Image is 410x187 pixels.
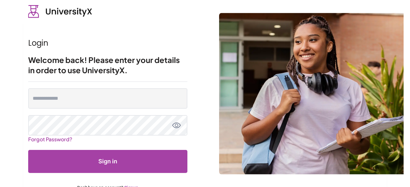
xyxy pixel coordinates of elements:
[28,55,187,75] h2: Welcome back! Please enter your details in order to use UniversityX.
[219,13,404,174] img: login background
[172,121,181,130] button: toggle password view
[28,5,92,18] img: UniversityX logo
[28,133,72,145] a: Forgot Password?
[28,150,187,173] button: Submit form
[28,38,187,48] h1: Login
